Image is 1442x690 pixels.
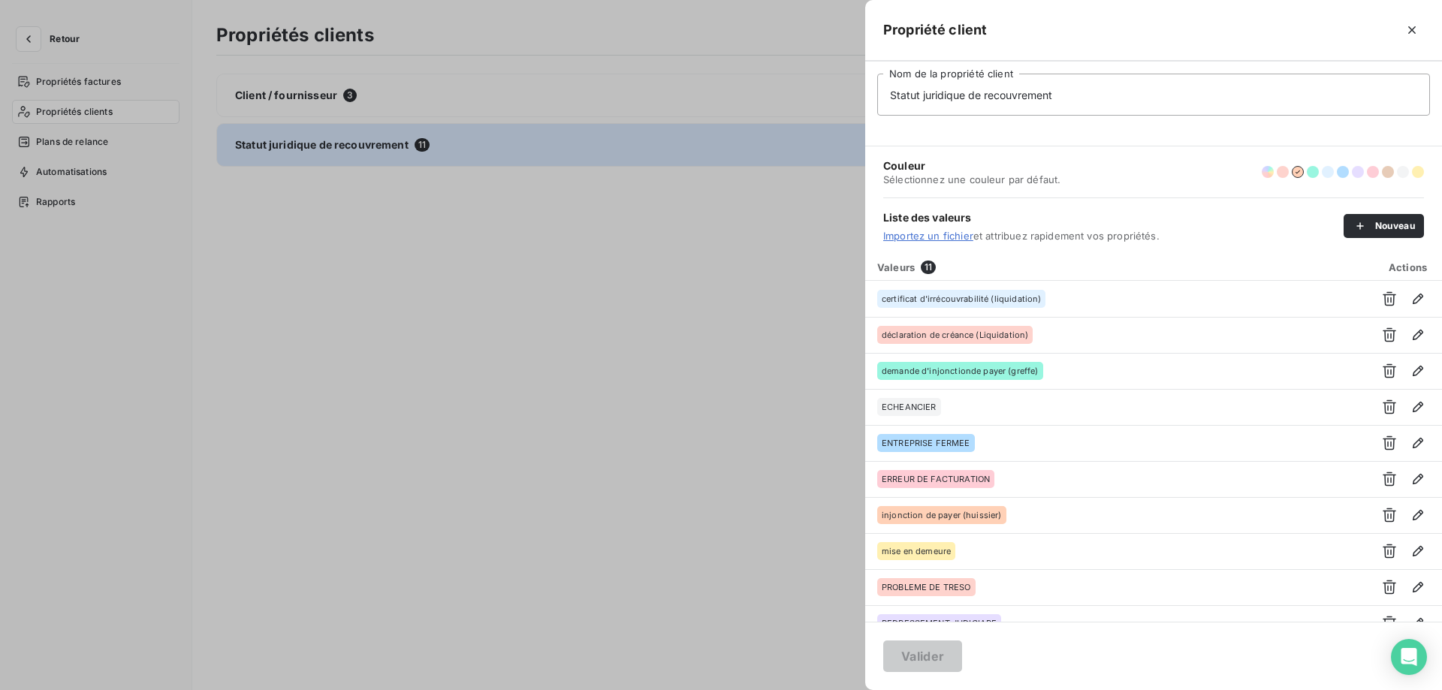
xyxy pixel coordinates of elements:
[882,583,971,592] span: PROBLEME DE TRESO
[883,173,1060,185] span: Sélectionnez une couleur par défaut.
[882,619,997,628] span: REDRESSEMENT JUDICIARE
[882,547,951,556] span: mise en demeure
[883,210,1344,225] span: Liste des valeurs
[877,74,1430,116] input: placeholder
[883,230,1344,242] span: et attribuez rapidement vos propriétés.
[882,475,990,484] span: ERREUR DE FACTURATION
[921,261,936,274] span: 11
[883,20,987,41] h5: Propriété client
[883,640,962,672] button: Valider
[882,330,1028,339] span: déclaration de créance (Liquidation)
[1389,261,1427,273] span: Actions
[1344,214,1424,238] button: Nouveau
[882,294,1041,303] span: certificat d'irrécouvrabilité (liquidation)
[883,158,1060,173] span: Couleur
[868,260,1362,275] div: Valeurs
[882,366,1039,375] span: demande d'injonctionde payer (greffe)
[882,511,1002,520] span: injonction de payer (huissier)
[883,230,973,242] a: Importez un fichier
[882,402,937,411] span: ECHEANCIER
[882,438,970,447] span: ENTREPRISE FERMEE
[1391,639,1427,675] div: Open Intercom Messenger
